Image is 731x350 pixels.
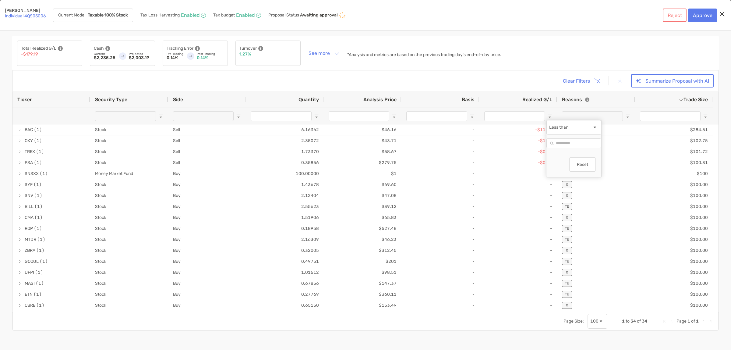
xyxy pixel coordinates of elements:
[547,114,552,119] button: Open Filter Menu
[90,300,168,311] div: Stock
[25,147,35,157] span: TREX
[36,147,44,157] span: (1)
[479,124,557,135] div: -$11.95
[479,256,557,267] div: -
[246,212,324,223] div: 1.51906
[34,158,42,168] span: (1)
[701,319,706,324] div: Next Page
[95,97,127,102] span: Security Type
[158,114,163,119] button: Open Filter Menu
[94,45,104,52] p: Cash
[90,212,168,223] div: Stock
[239,52,251,56] p: 1.27%
[167,56,183,60] p: 0.14%
[479,201,557,212] div: -
[168,289,246,300] div: Buy
[324,289,401,300] div: $360.11
[90,289,168,300] div: Stock
[168,190,246,201] div: Buy
[35,267,43,277] span: (1)
[683,97,708,102] span: Trade Size
[642,319,647,324] span: 34
[324,212,401,223] div: $65.83
[479,212,557,223] div: -
[718,10,727,19] button: Close modal
[401,179,479,190] div: -
[34,223,42,234] span: (1)
[168,234,246,245] div: Buy
[562,97,589,102] div: Reasons
[565,292,569,296] p: TE
[34,180,42,190] span: (1)
[168,300,246,311] div: Buy
[635,179,713,190] div: $100.00
[635,223,713,234] div: $100.00
[401,124,479,135] div: -
[246,124,324,135] div: 6.16362
[347,53,501,57] p: *Analysis and metrics are based on the previous trading day's end-of-day price.
[25,202,34,212] span: BILL
[339,12,346,19] img: icon status
[90,124,168,135] div: Stock
[479,278,557,289] div: -
[479,223,557,234] div: -
[246,278,324,289] div: 0.67856
[479,267,557,278] div: -
[324,157,401,168] div: $279.75
[566,303,568,307] p: O
[40,256,48,266] span: (1)
[90,168,168,179] div: Money Market Fund
[129,56,151,60] p: $2,003.19
[635,201,713,212] div: $100.00
[25,180,33,190] span: SYF
[25,191,33,201] span: SNV
[236,13,255,17] p: Enabled
[630,319,636,324] span: 34
[25,234,36,245] span: MTDR
[635,278,713,289] div: $100.00
[676,319,687,324] span: Page
[94,52,115,56] p: Current
[470,114,475,119] button: Open Filter Menu
[25,256,39,266] span: GOOGL
[213,13,235,17] p: Tax budget
[168,223,246,234] div: Buy
[565,205,569,209] p: TE
[181,13,200,17] p: Enabled
[462,97,475,102] span: Basis
[246,267,324,278] div: 1.01512
[34,311,42,321] span: (1)
[246,146,324,157] div: 1.73370
[17,97,32,102] span: Ticker
[25,311,33,321] span: GLD
[324,124,401,135] div: $46.16
[25,169,39,179] span: SNSXX
[236,114,241,119] button: Open Filter Menu
[140,13,180,17] p: Tax Loss Harvesting
[324,223,401,234] div: $527.48
[569,157,596,172] button: Reset
[25,278,35,288] span: MASI
[167,45,193,52] p: Tracking Error
[129,52,151,56] p: Projected
[300,13,338,18] p: Awaiting approval
[40,169,48,179] span: (1)
[566,248,568,252] p: O
[479,234,557,245] div: -
[329,111,389,121] input: Analysis Price Filter Input
[25,212,34,223] span: CMA
[479,300,557,311] div: -
[324,256,401,267] div: $201
[479,157,557,168] div: -$0.53
[90,135,168,146] div: Stock
[90,267,168,278] div: Stock
[36,278,44,288] span: (1)
[401,256,479,267] div: -
[88,12,128,18] strong: Taxable 100% Stock
[401,245,479,256] div: -
[625,114,630,119] button: Open Filter Menu
[324,179,401,190] div: $69.60
[5,13,46,19] a: Individual 4QS05006
[90,245,168,256] div: Stock
[635,168,713,179] div: $100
